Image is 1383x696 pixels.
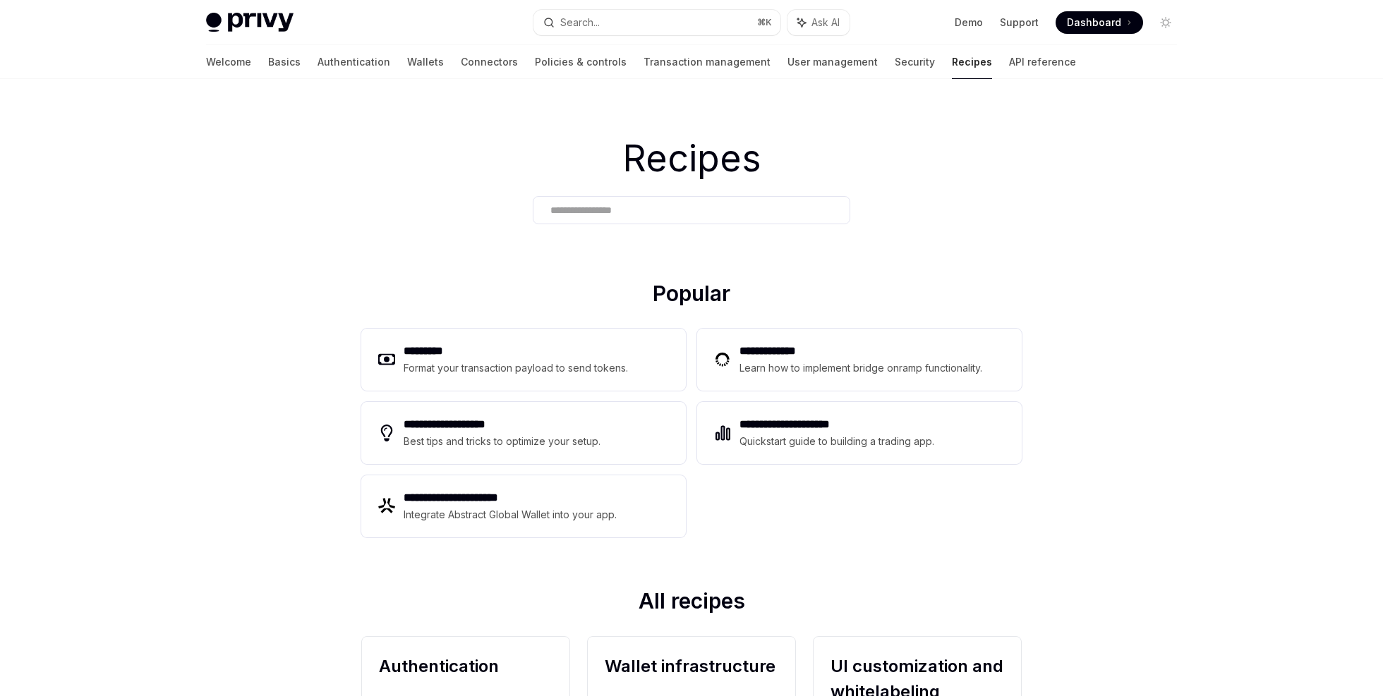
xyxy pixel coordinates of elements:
[895,45,935,79] a: Security
[955,16,983,30] a: Demo
[206,45,251,79] a: Welcome
[757,17,772,28] span: ⌘ K
[404,506,617,523] div: Integrate Abstract Global Wallet into your app.
[535,45,627,79] a: Policies & controls
[739,433,934,450] div: Quickstart guide to building a trading app.
[404,360,628,377] div: Format your transaction payload to send tokens.
[461,45,518,79] a: Connectors
[952,45,992,79] a: Recipes
[811,16,840,30] span: Ask AI
[560,14,600,31] div: Search...
[404,433,600,450] div: Best tips and tricks to optimize your setup.
[1154,11,1177,34] button: Toggle dark mode
[1067,16,1121,30] span: Dashboard
[1009,45,1076,79] a: API reference
[787,10,850,35] button: Ask AI
[361,588,1022,619] h2: All recipes
[1000,16,1039,30] a: Support
[1056,11,1143,34] a: Dashboard
[361,329,686,391] a: **** ****Format your transaction payload to send tokens.
[644,45,771,79] a: Transaction management
[361,281,1022,312] h2: Popular
[697,329,1022,391] a: **** **** ***Learn how to implement bridge onramp functionality.
[206,13,294,32] img: light logo
[787,45,878,79] a: User management
[318,45,390,79] a: Authentication
[533,10,780,35] button: Search...⌘K
[407,45,444,79] a: Wallets
[268,45,301,79] a: Basics
[739,360,982,377] div: Learn how to implement bridge onramp functionality.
